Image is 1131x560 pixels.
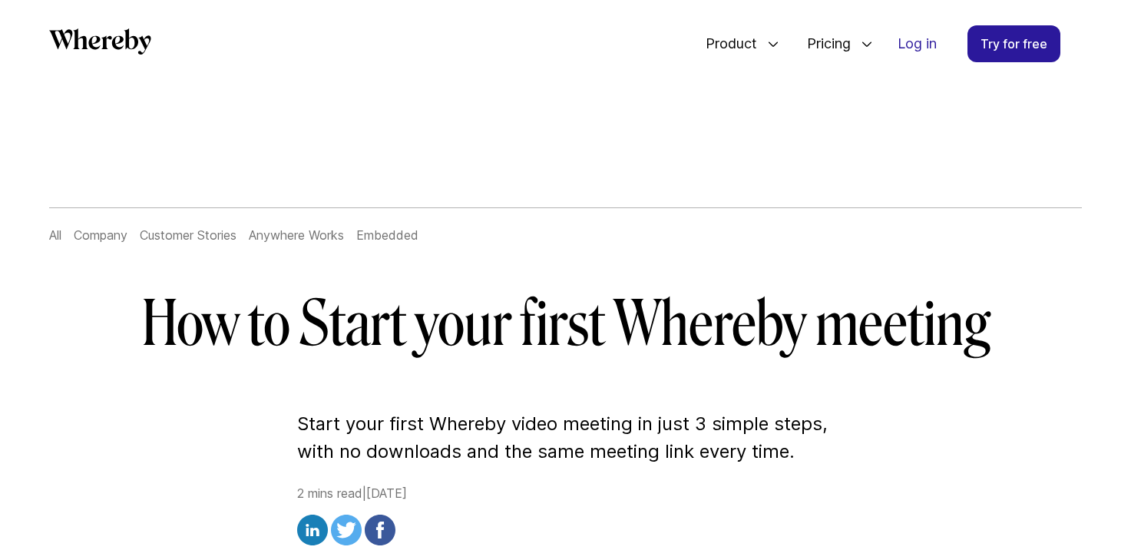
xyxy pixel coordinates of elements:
[249,227,344,243] a: Anywhere Works
[49,227,61,243] a: All
[792,18,855,69] span: Pricing
[124,287,1008,361] h1: How to Start your first Whereby meeting
[297,484,835,550] div: 2 mins read | [DATE]
[885,26,949,61] a: Log in
[365,515,395,545] img: facebook
[297,515,328,545] img: linkedin
[297,410,835,466] p: Start your first Whereby video meeting in just 3 simple steps, with no downloads and the same mee...
[967,25,1060,62] a: Try for free
[356,227,418,243] a: Embedded
[49,28,151,55] svg: Whereby
[140,227,236,243] a: Customer Stories
[331,515,362,545] img: twitter
[74,227,127,243] a: Company
[49,28,151,60] a: Whereby
[690,18,761,69] span: Product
